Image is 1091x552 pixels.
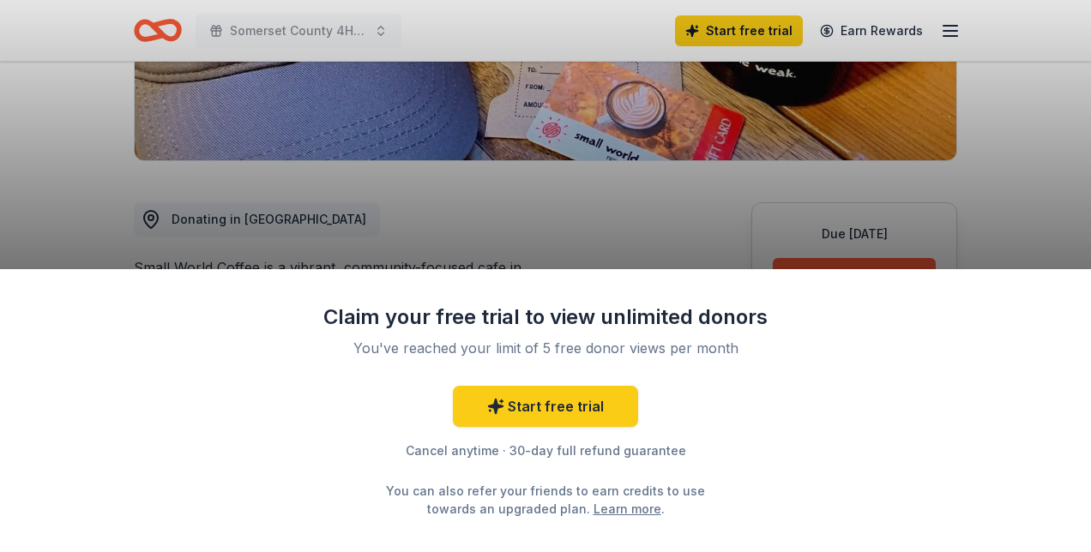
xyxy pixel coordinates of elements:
div: Cancel anytime · 30-day full refund guarantee [322,441,769,461]
div: You can also refer your friends to earn credits to use towards an upgraded plan. . [371,482,720,518]
div: Claim your free trial to view unlimited donors [322,303,769,331]
a: Start free trial [453,386,638,427]
a: Learn more [594,500,661,518]
div: You've reached your limit of 5 free donor views per month [343,338,748,358]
